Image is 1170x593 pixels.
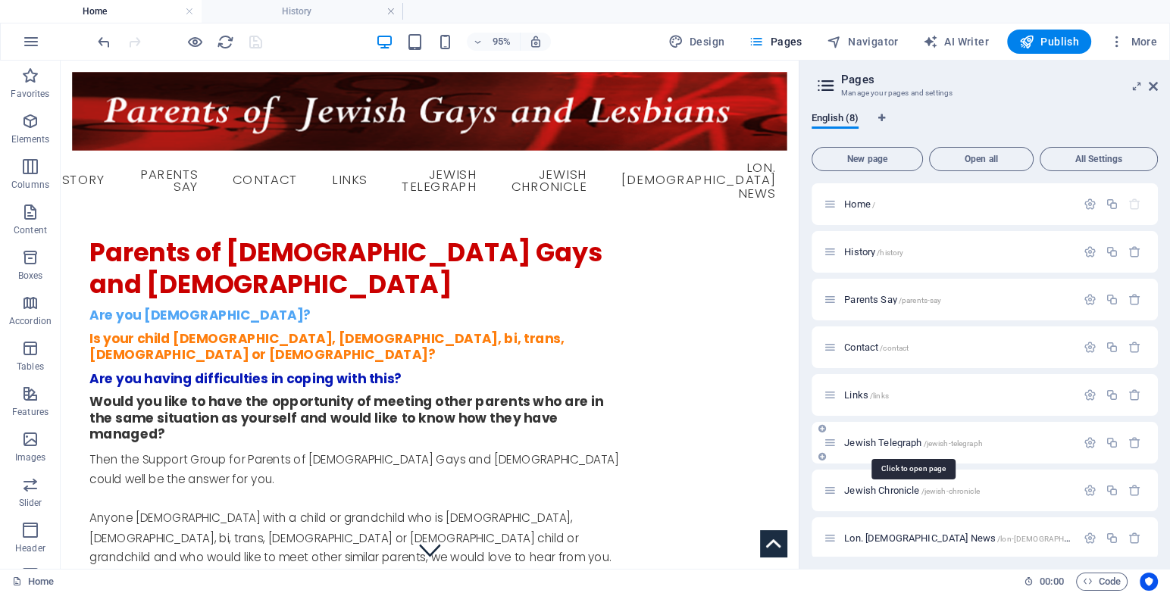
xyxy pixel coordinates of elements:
[812,112,1158,141] div: Language Tabs
[467,33,521,51] button: 95%
[880,344,909,352] span: /contact
[1084,389,1096,401] div: Settings
[877,248,903,257] span: /history
[217,33,234,51] i: Reload page
[844,485,980,496] span: Click to open page
[840,295,1076,304] div: Parents Say/parents-say
[1040,147,1158,171] button: All Settings
[12,573,54,591] a: Click to cancel selection. Double-click to open Pages
[997,535,1119,543] span: /lon-[DEMOGRAPHIC_DATA]-news
[917,30,995,54] button: AI Writer
[1084,532,1096,545] div: Settings
[870,392,889,400] span: /links
[202,3,403,20] h4: History
[872,201,875,209] span: /
[844,437,983,448] span: Jewish Telegraph
[1128,484,1141,497] div: Remove
[1109,34,1157,49] span: More
[841,86,1128,100] h3: Manage your pages and settings
[840,247,1076,257] div: History/history
[490,33,514,51] h6: 95%
[844,246,903,257] span: Click to open page
[1106,532,1118,545] div: Duplicate
[11,88,49,100] p: Favorites
[818,154,916,164] span: New page
[899,296,942,304] span: /parents-say
[840,390,1076,400] div: Links/links
[844,342,909,353] span: Click to open page
[840,533,1076,543] div: Lon. [DEMOGRAPHIC_DATA] News/lon-[DEMOGRAPHIC_DATA]-news
[15,451,46,463] p: Images
[844,532,1119,544] span: Click to open page
[1106,484,1118,497] div: Duplicate
[840,438,1076,448] div: Jewish Telegraph/jewish-telegraph
[12,406,48,418] p: Features
[743,30,808,54] button: Pages
[1106,389,1118,401] div: Duplicate
[1128,341,1141,354] div: Remove
[1076,573,1128,591] button: Code
[929,147,1034,171] button: Open all
[11,133,50,145] p: Elements
[840,485,1076,495] div: Jewish Chronicle/jewish-chronicle
[1083,573,1121,591] span: Code
[844,389,889,401] span: Click to open page
[95,33,113,51] i: Undo: Change menu items (Ctrl+Z)
[840,342,1076,352] div: Contact/contact
[1046,154,1151,164] span: All Settings
[1128,436,1141,449] div: Remove
[921,487,979,495] span: /jewish-chronicle
[1084,293,1096,306] div: Settings
[95,33,113,51] button: undo
[1050,576,1053,587] span: :
[812,147,923,171] button: New page
[1128,293,1141,306] div: Remove
[19,497,42,509] p: Slider
[923,439,982,448] span: /jewish-telegraph
[1024,573,1064,591] h6: Session time
[923,34,989,49] span: AI Writer
[812,109,859,130] span: English (8)
[9,315,52,327] p: Accordion
[1084,245,1096,258] div: Settings
[1103,30,1163,54] button: More
[668,34,725,49] span: Design
[1019,34,1079,49] span: Publish
[936,154,1027,164] span: Open all
[1007,30,1091,54] button: Publish
[821,30,905,54] button: Navigator
[1128,389,1141,401] div: Remove
[1084,341,1096,354] div: Settings
[1106,293,1118,306] div: Duplicate
[1084,484,1096,497] div: Settings
[662,30,731,54] button: Design
[529,35,543,48] i: On resize automatically adjust zoom level to fit chosen device.
[1128,532,1141,545] div: Remove
[1040,573,1063,591] span: 00 00
[749,34,802,49] span: Pages
[18,270,43,282] p: Boxes
[1106,436,1118,449] div: Duplicate
[1106,198,1118,211] div: Duplicate
[1128,245,1141,258] div: Remove
[14,224,47,236] p: Content
[844,198,875,210] span: Click to open page
[662,30,731,54] div: Design (Ctrl+Alt+Y)
[1106,341,1118,354] div: Duplicate
[1140,573,1158,591] button: Usercentrics
[17,360,44,373] p: Tables
[11,179,49,191] p: Columns
[844,294,941,305] span: Click to open page
[1084,198,1096,211] div: Settings
[15,542,45,554] p: Header
[841,73,1158,86] h2: Pages
[1084,436,1096,449] div: Settings
[1106,245,1118,258] div: Duplicate
[216,33,234,51] button: reload
[1128,198,1141,211] div: The startpage cannot be deleted
[827,34,899,49] span: Navigator
[840,199,1076,209] div: Home/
